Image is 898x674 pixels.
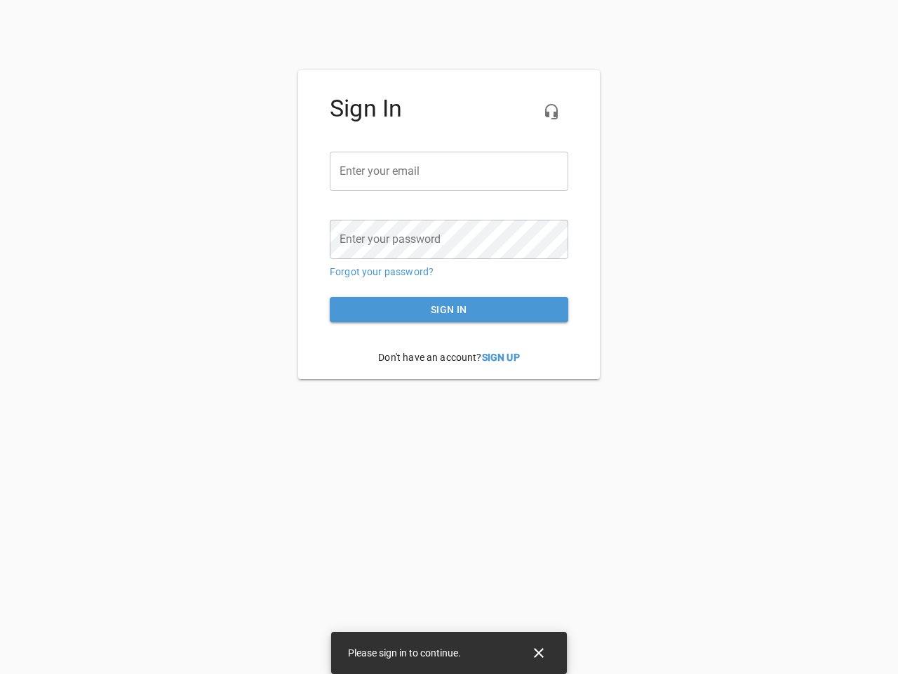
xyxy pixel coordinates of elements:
a: Sign Up [482,352,520,363]
h4: Sign In [330,95,568,123]
a: Forgot your password? [330,266,434,277]
span: Please sign in to continue. [348,647,461,659]
span: Sign in [341,301,557,319]
button: Sign in [330,297,568,323]
p: Don't have an account? [330,340,568,376]
button: Live Chat [535,95,568,128]
button: Close [522,636,556,670]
